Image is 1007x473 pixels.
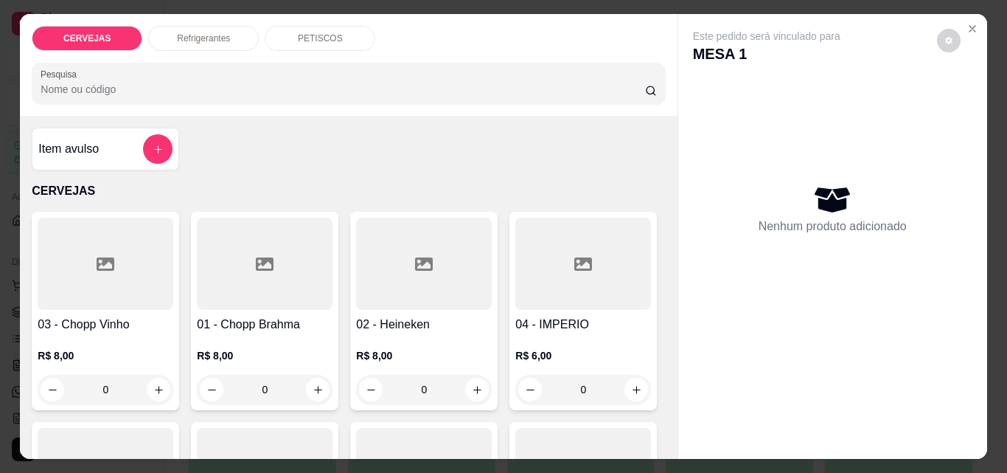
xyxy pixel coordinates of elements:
button: increase-product-quantity [306,378,330,401]
p: Nenhum produto adicionado [759,218,907,235]
p: CERVEJAS [32,182,665,200]
p: Refrigerantes [177,32,230,44]
button: add-separate-item [143,134,173,164]
p: CERVEJAS [63,32,111,44]
p: R$ 8,00 [38,348,173,363]
h4: 02 - Heineken [356,316,492,334]
button: decrease-product-quantity [41,378,64,401]
h4: 04 - IMPERIO [515,316,651,334]
p: PETISCOS [298,32,343,44]
h4: 03 - Chopp Vinho [38,316,173,334]
button: decrease-product-quantity [359,378,383,401]
h4: Item avulso [38,140,99,158]
p: MESA 1 [693,44,840,64]
p: R$ 6,00 [515,348,651,363]
button: increase-product-quantity [465,378,489,401]
button: decrease-product-quantity [518,378,542,401]
button: decrease-product-quantity [200,378,223,401]
button: decrease-product-quantity [937,29,961,52]
button: increase-product-quantity [624,378,648,401]
h4: 01 - Chopp Brahma [197,316,332,334]
p: R$ 8,00 [356,348,492,363]
p: R$ 8,00 [197,348,332,363]
button: Close [961,17,984,41]
p: Este pedido será vinculado para [693,29,840,44]
button: increase-product-quantity [147,378,170,401]
input: Pesquisa [41,82,645,97]
label: Pesquisa [41,68,82,80]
